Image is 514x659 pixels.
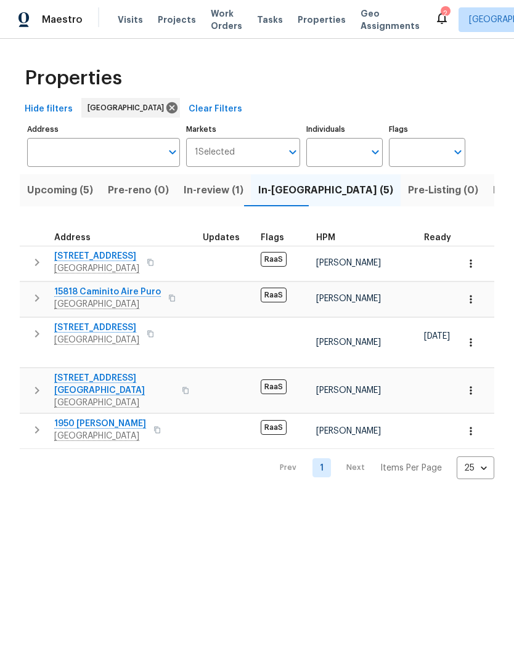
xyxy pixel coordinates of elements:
[367,144,384,161] button: Open
[261,379,287,394] span: RaaS
[441,7,449,20] div: 2
[298,14,346,26] span: Properties
[261,233,284,242] span: Flags
[54,233,91,242] span: Address
[164,144,181,161] button: Open
[449,144,467,161] button: Open
[457,452,494,484] div: 25
[316,427,381,435] span: [PERSON_NAME]
[88,102,169,114] span: [GEOGRAPHIC_DATA]
[380,462,442,474] p: Items Per Page
[81,98,180,118] div: [GEOGRAPHIC_DATA]
[408,182,478,199] span: Pre-Listing (0)
[284,144,301,161] button: Open
[42,14,83,26] span: Maestro
[27,126,180,133] label: Address
[258,182,393,199] span: In-[GEOGRAPHIC_DATA] (5)
[211,7,242,32] span: Work Orders
[186,126,301,133] label: Markets
[261,288,287,302] span: RaaS
[261,420,287,435] span: RaaS
[316,338,381,347] span: [PERSON_NAME]
[424,233,451,242] span: Ready
[257,15,283,24] span: Tasks
[424,332,450,341] span: [DATE]
[361,7,420,32] span: Geo Assignments
[25,72,122,84] span: Properties
[268,456,494,479] nav: Pagination Navigation
[306,126,383,133] label: Individuals
[316,233,335,242] span: HPM
[184,98,247,121] button: Clear Filters
[316,259,381,267] span: [PERSON_NAME]
[203,233,240,242] span: Updates
[189,102,242,117] span: Clear Filters
[27,182,93,199] span: Upcoming (5)
[108,182,169,199] span: Pre-reno (0)
[184,182,243,199] span: In-review (1)
[312,458,331,477] a: Goto page 1
[389,126,465,133] label: Flags
[316,386,381,395] span: [PERSON_NAME]
[195,147,235,158] span: 1 Selected
[25,102,73,117] span: Hide filters
[261,252,287,267] span: RaaS
[158,14,196,26] span: Projects
[424,233,462,242] div: Earliest renovation start date (first business day after COE or Checkout)
[316,294,381,303] span: [PERSON_NAME]
[118,14,143,26] span: Visits
[20,98,78,121] button: Hide filters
